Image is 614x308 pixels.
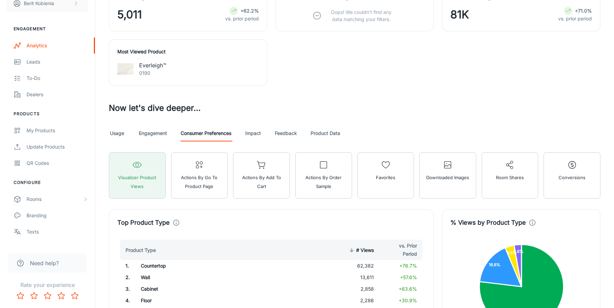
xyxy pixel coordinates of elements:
[135,272,272,283] td: Wall
[233,152,290,199] button: Actions by Add to Cart
[27,127,88,134] div: My Products
[135,295,272,306] td: Floor
[117,295,135,306] td: 4 .
[27,195,83,203] div: Rooms
[27,143,88,151] div: Update Products
[176,173,223,191] span: Actions by Go To Product Page
[333,260,379,272] td: 62,382
[68,289,82,303] button: Rate 5 star
[333,295,379,306] td: 2,286
[450,6,469,23] span: 81K
[113,173,161,191] span: Visualizer Product Views
[135,260,272,272] td: Countertop
[544,152,600,199] button: Conversions
[117,283,135,295] td: 3 .
[326,8,397,23] p: Oops! We couldn’t find any data matching your filters.
[27,228,88,236] div: Texts
[419,152,476,199] button: Downloaded Images
[14,289,27,303] button: Rate 1 star
[41,289,54,303] button: Rate 3 star
[385,242,417,258] span: vs. Prior Period
[450,218,526,227] h4: % Views by Product Type
[117,48,259,55] h4: Most Viewed Product
[399,297,417,303] span: +30.9%
[237,173,285,191] span: Actions by Add to Cart
[225,15,259,22] p: vs. prior period
[117,260,135,272] td: 1 .
[109,125,125,141] a: Usage
[135,283,272,295] td: Cabinet
[30,259,59,267] span: Need help?
[426,173,469,182] span: Downloaded Images
[559,173,585,182] span: Conversions
[27,212,88,219] div: Branding
[496,173,524,182] span: Room Shares
[240,8,259,14] strong: +62.2%
[399,263,417,269] span: +76.7%
[245,125,261,141] a: Impact
[117,61,134,77] img: Everleigh™
[27,159,88,167] div: QR Codes
[139,61,166,69] p: Everleigh™
[399,286,417,292] span: +63.6%
[109,152,166,199] button: Visualizer Product Views
[139,69,166,77] p: 0190
[5,281,89,289] p: Rate your experience
[333,283,379,295] td: 2,858
[27,58,88,66] div: Leads
[333,272,379,283] td: 13,611
[27,42,88,49] div: Analytics
[358,152,414,199] button: Favorites
[27,289,41,303] button: Rate 2 star
[300,173,348,191] span: Actions by Order sample
[482,152,538,199] button: Room Shares
[376,173,395,182] span: Favorites
[126,246,165,254] span: Product Type
[275,125,297,141] a: Feedback
[54,289,68,303] button: Rate 4 star
[109,102,600,114] h3: Now let's dive deeper...
[295,152,352,199] button: Actions by Order sample
[27,91,88,98] div: Dealers
[117,272,135,283] td: 2 .
[558,15,592,22] p: vs. prior period
[139,125,167,141] a: Engagement
[171,152,228,199] button: Actions by Go To Product Page
[311,125,340,141] a: Product Data
[117,6,142,23] span: 5,011
[117,218,170,227] h4: Top Product Type
[181,125,231,141] a: Consumer Preferences
[27,74,88,82] div: To-do
[400,274,417,280] span: +57.6%
[575,8,592,14] strong: +71.0%
[347,246,374,254] span: # Views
